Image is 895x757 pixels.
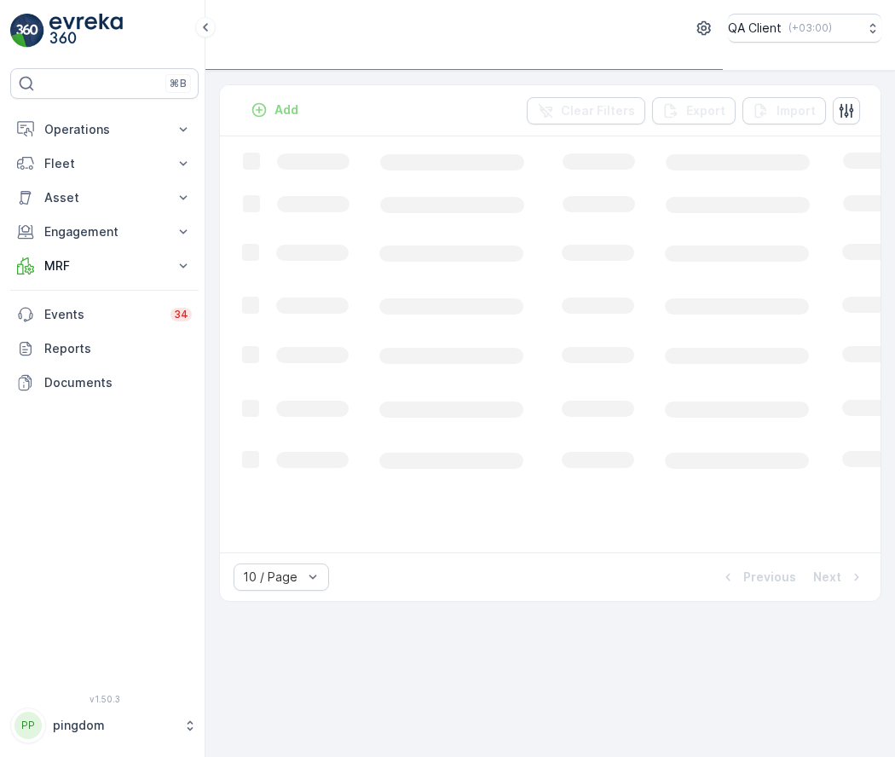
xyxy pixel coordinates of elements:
p: Documents [44,374,192,391]
p: Add [274,101,298,118]
a: Events34 [10,298,199,332]
p: 34 [174,308,188,321]
p: Engagement [44,223,165,240]
p: Fleet [44,155,165,172]
button: MRF [10,249,199,283]
button: Next [811,567,867,587]
span: v 1.50.3 [10,694,199,704]
button: Import [742,97,826,124]
button: Operations [10,113,199,147]
p: Export [686,102,725,119]
p: ( +03:00 ) [788,21,832,35]
button: PPpingdom [10,708,199,743]
img: logo_light-DOdMpM7g.png [49,14,123,48]
p: MRF [44,257,165,274]
button: Previous [718,567,798,587]
button: Clear Filters [527,97,645,124]
p: Operations [44,121,165,138]
p: pingdom [53,717,175,734]
button: Export [652,97,736,124]
p: Reports [44,340,192,357]
img: logo [10,14,44,48]
button: Asset [10,181,199,215]
a: Reports [10,332,199,366]
p: Import [777,102,816,119]
p: Asset [44,189,165,206]
div: PP [14,712,42,739]
button: Add [244,100,305,120]
p: Clear Filters [561,102,635,119]
button: Engagement [10,215,199,249]
a: Documents [10,366,199,400]
p: Next [813,569,841,586]
p: QA Client [728,20,782,37]
p: Events [44,306,160,323]
button: QA Client(+03:00) [728,14,881,43]
button: Fleet [10,147,199,181]
p: ⌘B [170,77,187,90]
p: Previous [743,569,796,586]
